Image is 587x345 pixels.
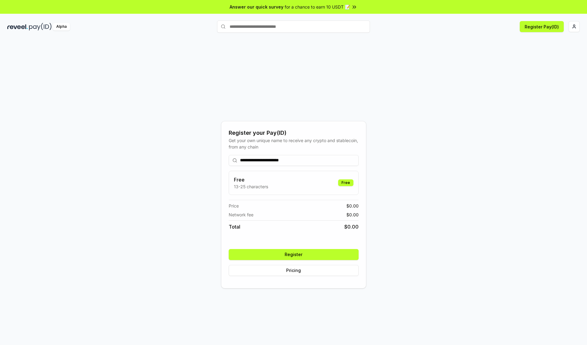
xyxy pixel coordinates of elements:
[346,203,359,209] span: $ 0.00
[229,203,239,209] span: Price
[229,211,253,218] span: Network fee
[346,211,359,218] span: $ 0.00
[520,21,564,32] button: Register Pay(ID)
[29,23,52,31] img: pay_id
[229,129,359,137] div: Register your Pay(ID)
[53,23,70,31] div: Alpha
[338,179,353,186] div: Free
[7,23,28,31] img: reveel_dark
[229,265,359,276] button: Pricing
[344,223,359,230] span: $ 0.00
[285,4,350,10] span: for a chance to earn 10 USDT 📝
[229,137,359,150] div: Get your own unique name to receive any crypto and stablecoin, from any chain
[230,4,283,10] span: Answer our quick survey
[234,176,268,183] h3: Free
[234,183,268,190] p: 13-25 characters
[229,223,240,230] span: Total
[229,249,359,260] button: Register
